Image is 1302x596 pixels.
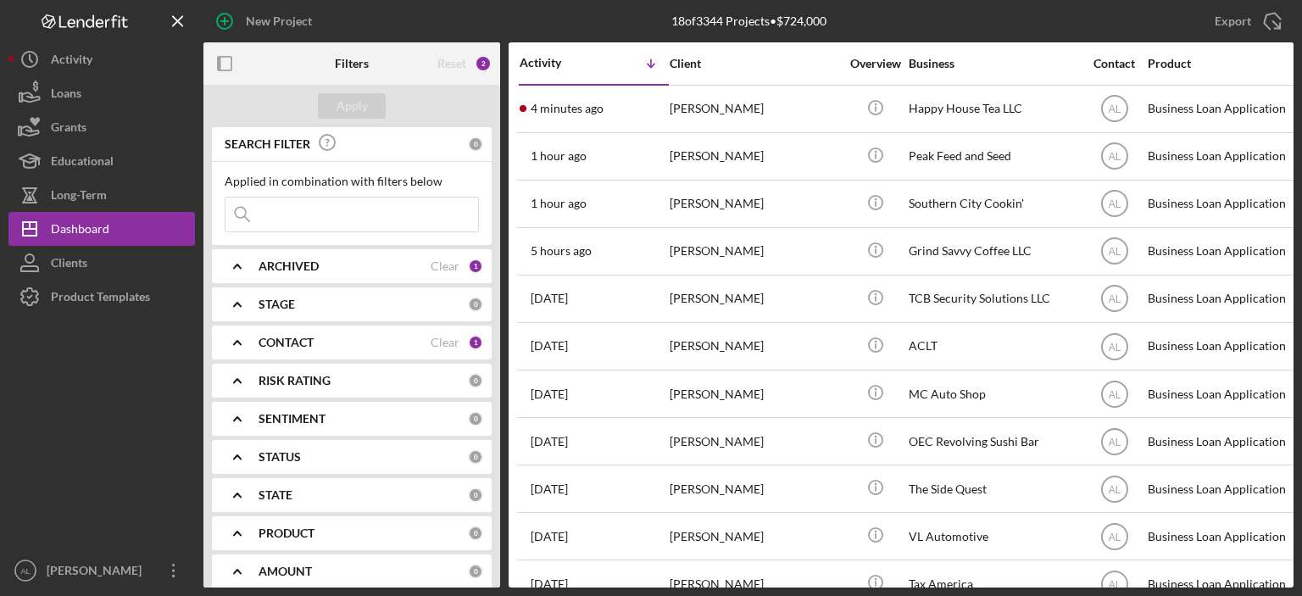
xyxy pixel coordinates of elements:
div: Peak Feed and Seed [909,134,1078,179]
div: Activity [520,56,594,70]
div: [PERSON_NAME] [670,371,839,416]
div: 0 [468,136,483,152]
text: AL [1108,151,1121,163]
b: SENTIMENT [259,412,325,426]
div: 0 [468,564,483,579]
button: Long-Term [8,178,195,212]
div: Grants [51,110,86,148]
div: [PERSON_NAME] [670,229,839,274]
div: Contact [1082,57,1146,70]
time: 2025-08-12 00:08 [531,102,604,115]
button: Product Templates [8,280,195,314]
div: 0 [468,373,483,388]
text: AL [1108,531,1121,543]
div: [PERSON_NAME] [670,86,839,131]
time: 2025-08-11 22:49 [531,197,587,210]
b: SEARCH FILTER [225,137,310,151]
div: New Project [246,4,312,38]
b: Filters [335,57,369,70]
time: 2025-06-26 04:21 [531,530,568,543]
div: Client [670,57,839,70]
div: 0 [468,487,483,503]
div: Clear [431,336,459,349]
div: 1 [468,335,483,350]
div: [PERSON_NAME] [670,134,839,179]
div: Product Templates [51,280,150,318]
button: Grants [8,110,195,144]
div: 18 of 3344 Projects • $724,000 [671,14,826,28]
div: [PERSON_NAME] [670,324,839,369]
div: ACLT [909,324,1078,369]
div: Southern City Cookin' [909,181,1078,226]
time: 2025-07-17 21:36 [531,435,568,448]
time: 2025-08-11 18:55 [531,244,592,258]
div: [PERSON_NAME] [670,419,839,464]
text: AL [1108,483,1121,495]
button: Dashboard [8,212,195,246]
text: AL [1108,246,1121,258]
button: AL[PERSON_NAME] [8,554,195,588]
div: Apply [337,93,368,119]
button: Apply [318,93,386,119]
button: Export [1198,4,1294,38]
div: Clear [431,259,459,273]
time: 2025-07-02 17:21 [531,482,568,496]
div: The Side Quest [909,466,1078,511]
time: 2025-06-24 00:45 [531,577,568,591]
text: AL [1108,198,1121,210]
button: Clients [8,246,195,280]
button: Loans [8,76,195,110]
div: Export [1215,4,1251,38]
div: Loans [51,76,81,114]
b: AMOUNT [259,565,312,578]
time: 2025-08-11 22:52 [531,149,587,163]
div: 0 [468,297,483,312]
text: AL [1108,436,1121,448]
div: Business [909,57,1078,70]
div: Happy House Tea LLC [909,86,1078,131]
text: AL [1108,388,1121,400]
button: Educational [8,144,195,178]
div: Activity [51,42,92,81]
div: Long-Term [51,178,107,216]
div: 1 [468,259,483,274]
div: Educational [51,144,114,182]
b: ARCHIVED [259,259,319,273]
div: [PERSON_NAME] [42,554,153,592]
text: AL [1108,579,1121,591]
div: 0 [468,411,483,426]
text: AL [20,566,31,576]
text: AL [1108,293,1121,305]
div: VL Automotive [909,514,1078,559]
b: PRODUCT [259,526,314,540]
text: AL [1108,103,1121,115]
b: STAGE [259,298,295,311]
div: Clients [51,246,87,284]
b: STATE [259,488,292,502]
div: TCB Security Solutions LLC [909,276,1078,321]
div: 0 [468,449,483,465]
div: Reset [437,57,466,70]
time: 2025-07-23 21:45 [531,339,568,353]
div: 2 [475,55,492,72]
div: Applied in combination with filters below [225,175,479,188]
div: [PERSON_NAME] [670,514,839,559]
b: RISK RATING [259,374,331,387]
button: Activity [8,42,195,76]
time: 2025-08-03 20:24 [531,292,568,305]
div: 0 [468,526,483,541]
button: New Project [203,4,329,38]
div: Grind Savvy Coffee LLC [909,229,1078,274]
div: Overview [843,57,907,70]
text: AL [1108,341,1121,353]
div: Dashboard [51,212,109,250]
b: CONTACT [259,336,314,349]
time: 2025-07-18 00:58 [531,387,568,401]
